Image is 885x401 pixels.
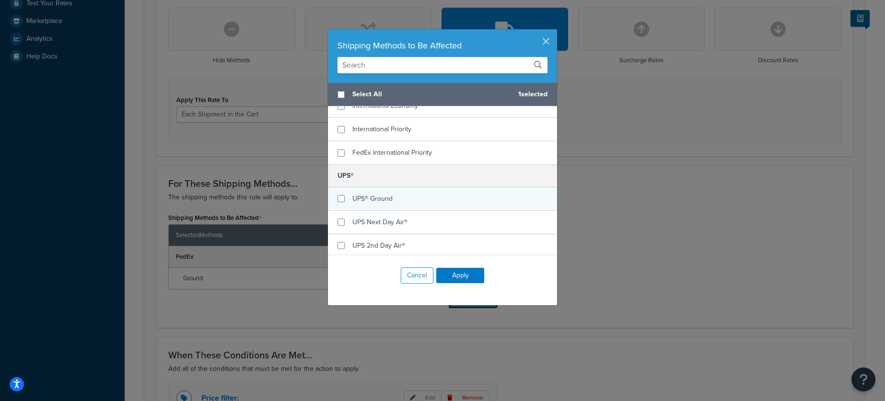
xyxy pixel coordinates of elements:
[436,268,484,283] button: Apply
[328,83,557,106] div: 1 selected
[401,267,433,284] button: Cancel
[352,124,411,134] span: International Priority
[352,194,393,204] span: UPS® Ground
[338,57,547,73] input: Search
[352,148,432,158] span: FedEx International Priority
[338,39,547,52] div: Shipping Methods to Be Affected
[328,164,557,187] h5: UPS®
[352,217,408,227] span: UPS Next Day Air®
[352,241,405,251] span: UPS 2nd Day Air®
[352,88,511,101] span: Select All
